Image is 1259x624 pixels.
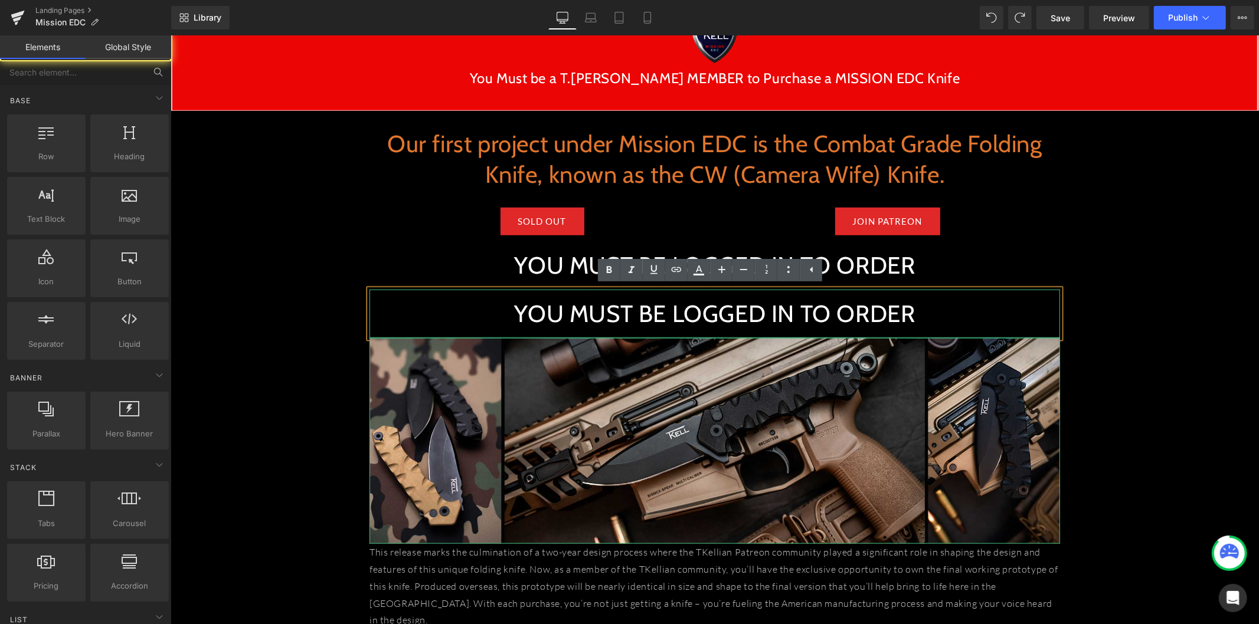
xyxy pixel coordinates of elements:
[11,517,82,530] span: Tabs
[665,172,770,200] a: JOIN PATREON
[1008,6,1032,29] button: Redo
[94,213,165,225] span: Image
[9,462,38,473] span: Stack
[199,508,890,593] p: This release marks the culmination of a two-year design process where the TKellian Patreon commun...
[1103,12,1135,24] span: Preview
[171,6,230,29] a: New Library
[1154,6,1226,29] button: Publish
[11,275,82,288] span: Icon
[94,338,165,350] span: Liquid
[11,150,82,163] span: Row
[94,517,165,530] span: Carousel
[633,6,662,29] a: Mobile
[577,6,605,29] a: Laptop
[11,580,82,592] span: Pricing
[605,6,633,29] a: Tablet
[9,372,44,383] span: Banner
[199,263,890,294] h1: YOU MUST BE LOGGED IN TO ORDER
[11,338,82,350] span: Separator
[199,93,890,155] h1: Our first project under Mission EDC is the Combat Grade Folding Knife, known as the CW (Camera Wi...
[199,215,890,245] h1: YOU MUST BE LOGGED IN TO ORDER
[1219,584,1247,612] div: Open Intercom Messenger
[1051,12,1070,24] span: Save
[11,213,82,225] span: Text Block
[330,172,414,200] a: SOLD OUT
[1168,13,1198,22] span: Publish
[94,275,165,288] span: Button
[980,6,1003,29] button: Undo
[94,580,165,592] span: Accordion
[94,150,165,163] span: Heading
[2,34,1087,52] h2: You Must be a T.[PERSON_NAME] MEMBER to Purchase a MISSION EDC Knife
[548,6,577,29] a: Desktop
[35,6,171,15] a: Landing Pages
[86,35,171,59] a: Global Style
[194,12,221,23] span: Library
[9,95,32,106] span: Base
[94,428,165,440] span: Hero Banner
[1089,6,1149,29] a: Preview
[35,18,86,27] span: Mission EDC
[1231,6,1254,29] button: More
[11,428,82,440] span: Parallax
